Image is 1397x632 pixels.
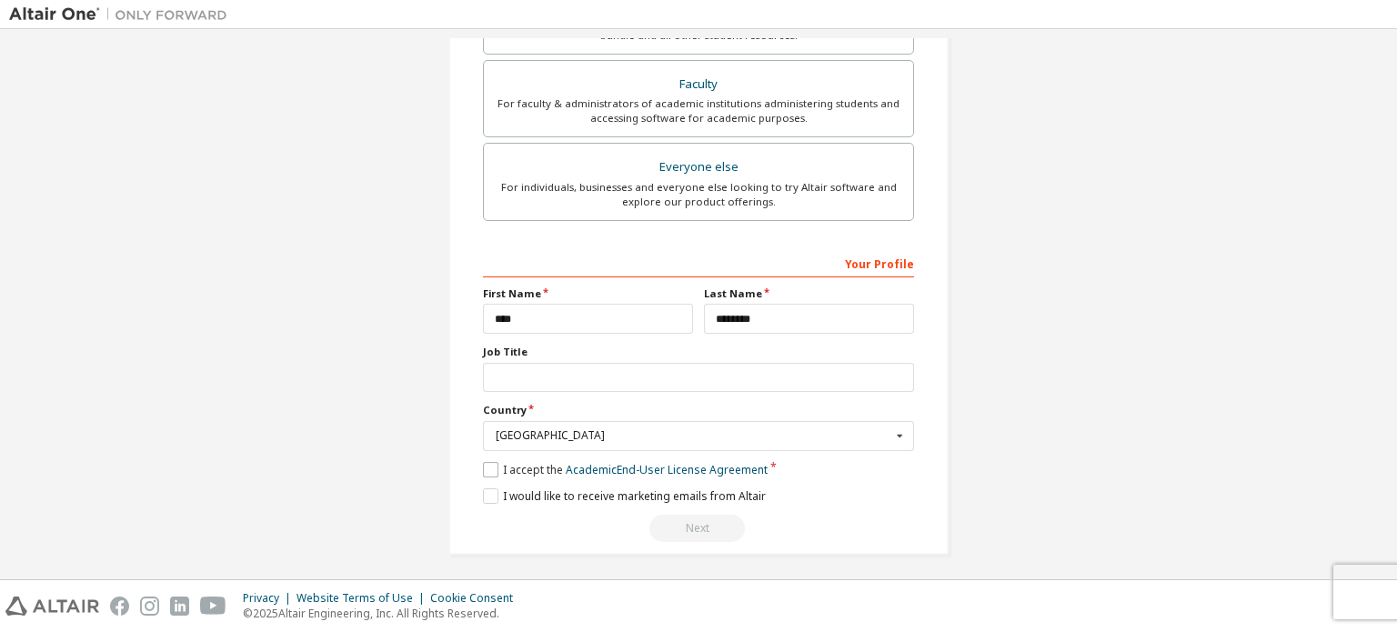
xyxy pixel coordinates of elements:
[483,462,768,477] label: I accept the
[243,606,524,621] p: © 2025 Altair Engineering, Inc. All Rights Reserved.
[483,403,914,417] label: Country
[296,591,430,606] div: Website Terms of Use
[495,72,902,97] div: Faculty
[496,430,891,441] div: [GEOGRAPHIC_DATA]
[243,591,296,606] div: Privacy
[430,591,524,606] div: Cookie Consent
[704,286,914,301] label: Last Name
[495,96,902,125] div: For faculty & administrators of academic institutions administering students and accessing softwa...
[483,248,914,277] div: Your Profile
[140,597,159,616] img: instagram.svg
[495,155,902,180] div: Everyone else
[483,345,914,359] label: Job Title
[483,515,914,542] div: Read and acccept EULA to continue
[200,597,226,616] img: youtube.svg
[9,5,236,24] img: Altair One
[170,597,189,616] img: linkedin.svg
[495,180,902,209] div: For individuals, businesses and everyone else looking to try Altair software and explore our prod...
[483,488,766,504] label: I would like to receive marketing emails from Altair
[110,597,129,616] img: facebook.svg
[566,462,768,477] a: Academic End-User License Agreement
[483,286,693,301] label: First Name
[5,597,99,616] img: altair_logo.svg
